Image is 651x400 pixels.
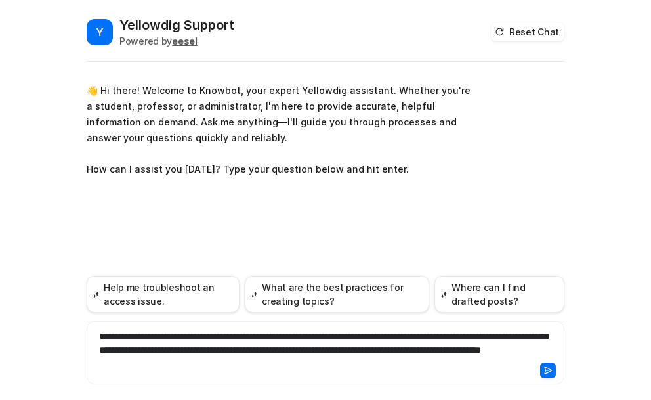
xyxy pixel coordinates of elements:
[119,34,234,48] div: Powered by
[87,19,113,45] span: Y
[172,35,198,47] b: eesel
[87,276,240,313] button: Help me troubleshoot an access issue.
[119,16,234,34] h2: Yellowdig Support
[491,22,564,41] button: Reset Chat
[245,276,429,313] button: What are the best practices for creating topics?
[87,83,471,177] p: 👋 Hi there! Welcome to Knowbot, your expert Yellowdig assistant. Whether you're a student, profes...
[434,276,564,313] button: Where can I find drafted posts?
